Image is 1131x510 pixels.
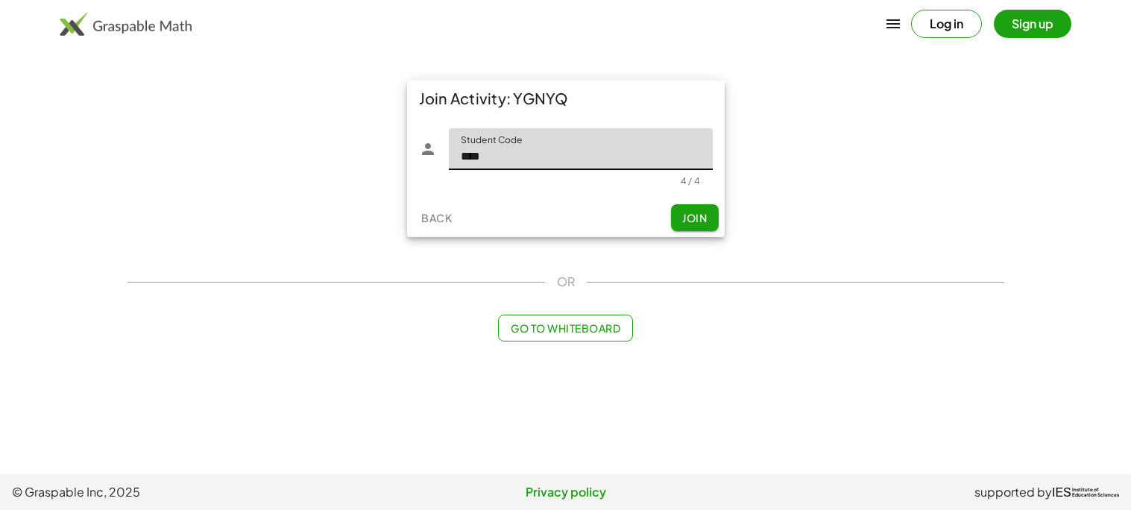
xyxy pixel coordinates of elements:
a: IESInstitute ofEducation Sciences [1052,483,1119,501]
button: Sign up [994,10,1071,38]
span: OR [557,273,575,291]
span: Join [682,211,707,224]
div: 4 / 4 [681,175,701,186]
button: Log in [911,10,982,38]
span: Institute of Education Sciences [1072,488,1119,498]
span: IES [1052,485,1071,500]
button: Back [413,204,461,231]
button: Join [671,204,719,231]
span: Go to Whiteboard [511,321,620,335]
span: supported by [974,483,1052,501]
button: Go to Whiteboard [498,315,633,341]
div: Join Activity: YGNYQ [407,81,725,116]
span: Back [421,211,452,224]
a: Privacy policy [381,483,750,501]
span: © Graspable Inc, 2025 [12,483,381,501]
